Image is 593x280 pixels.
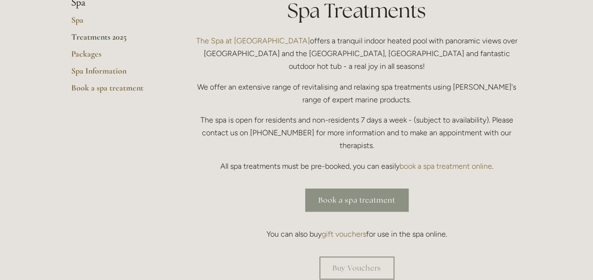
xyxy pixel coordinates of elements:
a: Spa Information [71,66,161,82]
p: We offer an extensive range of revitalising and relaxing spa treatments using [PERSON_NAME]'s ran... [192,81,522,106]
a: Packages [71,49,161,66]
a: Book a spa treatment [71,82,161,99]
a: Book a spa treatment [305,189,409,212]
p: offers a tranquil indoor heated pool with panoramic views over [GEOGRAPHIC_DATA] and the [GEOGRAP... [192,34,522,73]
a: book a spa treatment online [400,162,492,171]
a: gift vouchers [322,230,366,239]
a: Treatments 2025 [71,32,161,49]
a: The Spa at [GEOGRAPHIC_DATA] [196,36,310,45]
a: Buy Vouchers [319,256,394,280]
p: All spa treatments must be pre-booked, you can easily . [192,160,522,173]
p: You can also buy for use in the spa online. [192,228,522,240]
a: Spa [71,15,161,32]
p: The spa is open for residents and non-residents 7 days a week - (subject to availability). Please... [192,114,522,152]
